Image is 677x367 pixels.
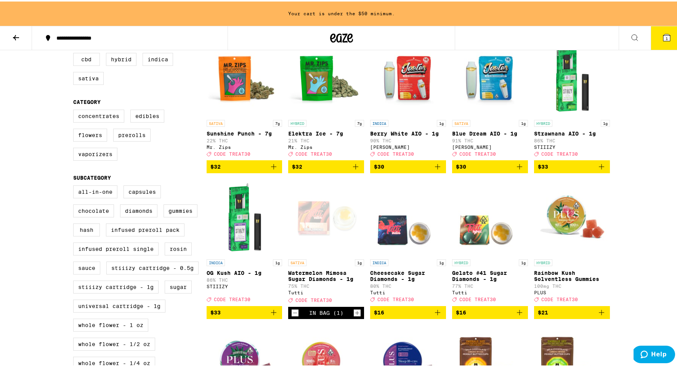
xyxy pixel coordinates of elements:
[165,241,192,254] label: Rosin
[534,178,610,254] img: PLUS - Rainbow Kush Solventless Gummies
[452,268,528,281] p: Gelato #41 Sugar Diamonds - 1g
[207,129,282,135] p: Sunshine Punch - 7g
[207,178,282,254] img: STIIIZY - OG Kush AIO - 1g
[452,129,528,135] p: Blue Dream AIO - 1g
[214,296,250,301] span: CODE TREAT30
[452,118,470,125] p: SATIVA
[73,241,159,254] label: Infused Preroll Single
[288,282,364,287] p: 75% THC
[534,38,610,115] img: STIIIZY - Strawnana AIO - 1g
[295,150,332,155] span: CODE TREAT30
[207,258,225,265] p: INDICA
[534,258,552,265] p: HYBRID
[73,279,159,292] label: STIIIZY Cartridge - 1g
[452,137,528,142] p: 91% THC
[370,258,388,265] p: INDICA
[207,38,282,159] a: Open page for Sunshine Punch - 7g from Mr. Zips
[541,150,578,155] span: CODE TREAT30
[456,308,466,314] span: $16
[355,118,364,125] p: 7g
[452,143,528,148] div: [PERSON_NAME]
[370,178,446,254] img: Tutti - Cheesecake Sugar Diamonds - 1g
[165,279,192,292] label: Sugar
[519,118,528,125] p: 1g
[73,51,100,64] label: CBD
[73,222,100,235] label: Hash
[291,308,299,315] button: Decrement
[541,296,578,301] span: CODE TREAT30
[113,127,151,140] label: Prerolls
[73,260,100,273] label: Sauce
[534,38,610,159] a: Open page for Strawnana AIO - 1g from STIIIZY
[207,276,282,281] p: 86% THC
[452,38,528,159] a: Open page for Blue Dream AIO - 1g from Jeeter
[273,258,282,265] p: 1g
[73,127,107,140] label: Flowers
[459,150,496,155] span: CODE TREAT30
[124,184,161,197] label: Capsules
[634,344,675,363] iframe: Opens a widget where you can find more information
[106,260,199,273] label: STIIIZY Cartridge - 0.5g
[519,258,528,265] p: 1g
[73,173,111,179] legend: Subcategory
[370,289,446,294] div: Tutti
[353,308,361,315] button: Increment
[666,35,668,39] span: 1
[370,38,446,115] img: Jeeter - Berry White AIO - 1g
[452,38,528,115] img: Jeeter - Blue Dream AIO - 1g
[164,203,197,216] label: Gummies
[534,137,610,142] p: 86% THC
[452,305,528,318] button: Add to bag
[452,282,528,287] p: 77% THC
[207,143,282,148] div: Mr. Zips
[534,178,610,304] a: Open page for Rainbow Kush Solventless Gummies from PLUS
[73,203,114,216] label: Chocolate
[355,258,364,265] p: 1g
[370,143,446,148] div: [PERSON_NAME]
[73,184,117,197] label: All-In-One
[73,70,104,83] label: Sativa
[207,159,282,172] button: Add to bag
[210,308,221,314] span: $33
[295,297,332,302] span: CODE TREAT30
[534,305,610,318] button: Add to bag
[288,38,364,115] img: Mr. Zips - Elektra Ice - 7g
[73,336,155,349] label: Whole Flower - 1/2 oz
[288,159,364,172] button: Add to bag
[534,118,552,125] p: HYBRID
[456,162,466,168] span: $30
[288,178,364,305] a: Open page for Watermelon Mimosa Sugar Diamonds - 1g from Tutti
[288,268,364,281] p: Watermelon Mimosa Sugar Diamonds - 1g
[534,268,610,281] p: Rainbow Kush Solventless Gummies
[73,108,124,121] label: Concentrates
[106,51,136,64] label: Hybrid
[437,118,446,125] p: 1g
[288,38,364,159] a: Open page for Elektra Ice - 7g from Mr. Zips
[214,150,250,155] span: CODE TREAT30
[437,258,446,265] p: 1g
[370,282,446,287] p: 80% THC
[452,289,528,294] div: Tutti
[288,143,364,148] div: Mr. Zips
[207,118,225,125] p: SATIVA
[377,296,414,301] span: CODE TREAT30
[452,159,528,172] button: Add to bag
[452,258,470,265] p: HYBRID
[143,51,173,64] label: Indica
[370,178,446,304] a: Open page for Cheesecake Sugar Diamonds - 1g from Tutti
[534,143,610,148] div: STIIIZY
[288,129,364,135] p: Elektra Ice - 7g
[130,108,164,121] label: Edibles
[534,159,610,172] button: Add to bag
[288,258,306,265] p: SATIVA
[374,308,384,314] span: $16
[207,282,282,287] div: STIIIZY
[207,178,282,304] a: Open page for OG Kush AIO - 1g from STIIIZY
[120,203,157,216] label: Diamonds
[601,118,610,125] p: 1g
[370,137,446,142] p: 90% THC
[207,268,282,274] p: OG Kush AIO - 1g
[73,97,101,104] legend: Category
[452,178,528,254] img: Tutti - Gelato #41 Sugar Diamonds - 1g
[73,317,148,330] label: Whole Flower - 1 oz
